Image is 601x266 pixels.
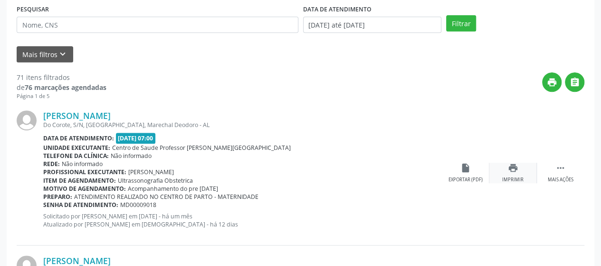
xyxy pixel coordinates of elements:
label: PESQUISAR [17,2,49,17]
b: Unidade executante: [43,144,110,152]
input: Selecione um intervalo [303,17,441,33]
span: MD00009018 [120,201,156,209]
div: Página 1 de 5 [17,92,106,100]
div: Mais ações [548,177,573,183]
button: Filtrar [446,15,476,31]
button: print [542,72,562,92]
div: Imprimir [502,177,524,183]
i: print [508,163,518,173]
i:  [555,163,566,173]
button: Mais filtroskeyboard_arrow_down [17,46,73,63]
i:  [570,77,580,88]
div: Exportar (PDF) [448,177,483,183]
strong: 76 marcações agendadas [25,83,106,92]
b: Preparo: [43,193,72,201]
input: Nome, CNS [17,17,298,33]
div: 71 itens filtrados [17,72,106,82]
b: Rede: [43,160,60,168]
span: Não informado [62,160,103,168]
i: insert_drive_file [460,163,471,173]
span: [PERSON_NAME] [128,168,174,176]
b: Item de agendamento: [43,177,116,185]
a: [PERSON_NAME] [43,110,111,121]
span: Centro de Saude Professor [PERSON_NAME][GEOGRAPHIC_DATA] [112,144,291,152]
span: Não informado [111,152,152,160]
b: Data de atendimento: [43,134,114,142]
span: ATENDIMENTO REALIZADO NO CENTRO DE PARTO - MATERNIDADE [74,193,258,201]
b: Telefone da clínica: [43,152,109,160]
label: DATA DE ATENDIMENTO [303,2,372,17]
span: Acompanhamento do pre [DATE] [128,185,218,193]
b: Profissional executante: [43,168,126,176]
div: de [17,82,106,92]
button:  [565,72,584,92]
span: Ultrassonografia Obstetrica [118,177,193,185]
i: keyboard_arrow_down [57,49,68,59]
a: [PERSON_NAME] [43,256,111,266]
b: Senha de atendimento: [43,201,118,209]
b: Motivo de agendamento: [43,185,126,193]
div: Do Corote, S/N, [GEOGRAPHIC_DATA], Marechal Deodoro - AL [43,121,442,129]
span: [DATE] 07:00 [116,133,156,144]
i: print [547,77,557,88]
img: img [17,110,37,130]
p: Solicitado por [PERSON_NAME] em [DATE] - há um mês Atualizado por [PERSON_NAME] em [DEMOGRAPHIC_D... [43,212,442,228]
